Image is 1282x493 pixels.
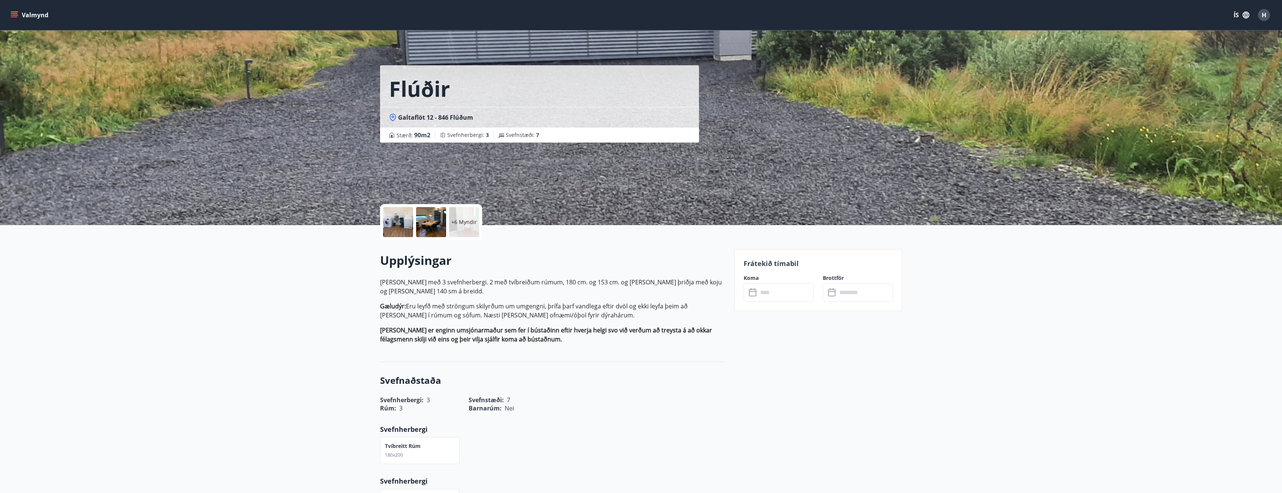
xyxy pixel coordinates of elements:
[447,131,489,139] span: Svefnherbergi :
[380,404,396,412] span: Rúm :
[1262,11,1266,19] span: H
[744,259,893,268] p: Frátekið tímabil
[385,442,421,450] p: Tvíbreitt rúm
[505,404,514,412] span: Nei
[486,131,489,138] span: 3
[469,404,502,412] span: Barnarúm :
[536,131,539,138] span: 7
[823,274,893,282] label: Brottför
[451,218,477,226] p: +6 Myndir
[389,74,450,103] h1: Flúðir
[398,113,473,122] span: Galtaflöt 12 - 846 Flúðum
[380,302,725,320] p: Eru leyfð með ströngum skilyrðum um umgengni, þrífa þarf vandlega eftir dvöl og ekki leyfa þeim a...
[399,404,403,412] span: 3
[380,326,712,343] strong: [PERSON_NAME] er enginn umsjónarmaður sem fer í bústaðinn eftir hverja helgi svo við verðum að tr...
[380,278,725,296] p: [PERSON_NAME] með 3 svefnherbergi. 2 með tvíbreiðum rúmum, 180 cm. og 153 cm. og [PERSON_NAME] þr...
[9,8,51,22] button: menu
[385,452,403,458] span: 180x200
[380,476,725,486] p: Svefnherbergi
[1229,8,1253,22] button: ÍS
[380,424,725,434] p: Svefnherbergi
[380,374,725,387] h3: Svefnaðstaða
[1255,6,1273,24] button: H
[744,274,814,282] label: Koma
[397,131,430,140] span: Stærð :
[380,252,725,269] h2: Upplýsingar
[380,302,406,310] strong: Gæludýr:
[414,131,430,139] span: 90 m2
[506,131,539,139] span: Svefnstæði :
